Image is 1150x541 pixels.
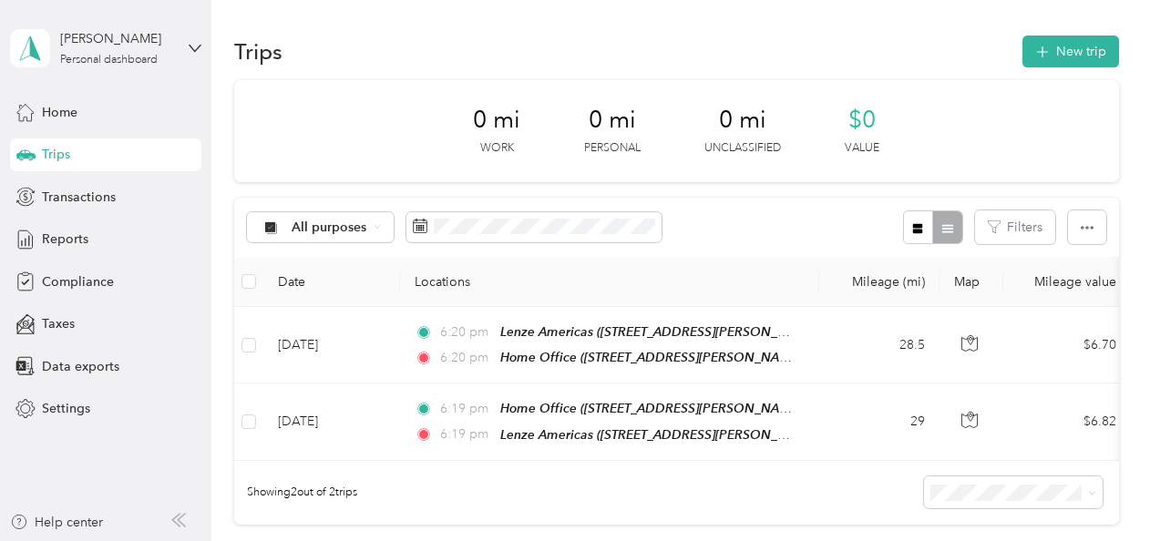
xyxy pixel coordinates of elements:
button: Filters [975,210,1055,244]
span: Home Office ([STREET_ADDRESS][PERSON_NAME][US_STATE]) [500,401,869,416]
span: Transactions [42,188,116,207]
span: 0 mi [719,106,766,135]
p: Personal [584,140,641,157]
span: 6:20 pm [440,322,492,342]
iframe: Everlance-gr Chat Button Frame [1048,439,1150,541]
span: Taxes [42,314,75,333]
span: $0 [848,106,876,135]
span: Lenze Americas ([STREET_ADDRESS][PERSON_NAME][US_STATE]) [500,324,886,340]
th: Map [940,257,1003,307]
span: Data exports [42,357,119,376]
td: 29 [819,383,940,460]
span: Showing 2 out of 2 trips [234,485,357,501]
th: Locations [400,257,819,307]
p: Work [480,140,514,157]
div: [PERSON_NAME] [60,29,174,48]
td: $6.82 [1003,383,1131,460]
button: New trip [1022,36,1119,67]
span: 0 mi [589,106,636,135]
p: Value [845,140,879,157]
span: Lenze Americas ([STREET_ADDRESS][PERSON_NAME][US_STATE]) [500,427,886,443]
span: Home Office ([STREET_ADDRESS][PERSON_NAME][US_STATE]) [500,350,869,365]
span: Home [42,103,77,122]
span: All purposes [292,221,367,234]
p: Unclassified [704,140,781,157]
span: 6:20 pm [440,348,492,368]
span: 6:19 pm [440,424,492,444]
span: Compliance [42,272,114,291]
span: Settings [42,399,90,418]
button: Help center [10,513,103,532]
th: Mileage (mi) [819,257,940,307]
td: [DATE] [263,307,400,383]
span: 0 mi [473,106,520,135]
th: Date [263,257,400,307]
h1: Trips [234,42,282,61]
td: 28.5 [819,307,940,383]
td: [DATE] [263,383,400,460]
span: 6:19 pm [440,399,492,419]
span: Trips [42,145,70,164]
td: $6.70 [1003,307,1131,383]
th: Mileage value [1003,257,1131,307]
div: Personal dashboard [60,55,158,66]
span: Reports [42,230,88,249]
